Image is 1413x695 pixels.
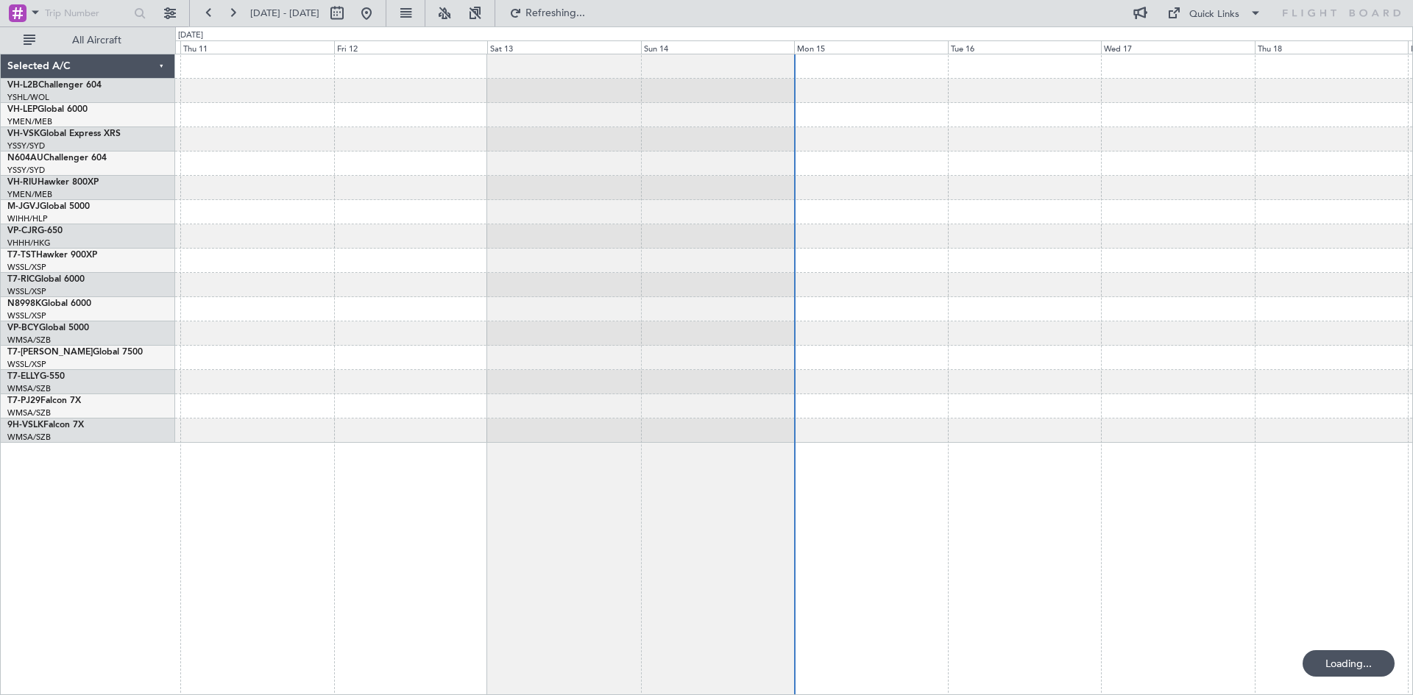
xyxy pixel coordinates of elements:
a: WSSL/XSP [7,359,46,370]
div: Tue 16 [948,40,1102,54]
a: VH-L2BChallenger 604 [7,81,102,90]
span: VH-VSK [7,129,40,138]
span: VH-RIU [7,178,38,187]
div: Loading... [1303,650,1395,677]
a: WMSA/SZB [7,407,51,418]
a: T7-ELLYG-550 [7,372,65,381]
span: N8998K [7,299,41,308]
button: Refreshing... [503,1,591,25]
span: T7-PJ29 [7,396,40,405]
a: YSSY/SYD [7,140,45,152]
span: T7-[PERSON_NAME] [7,348,93,357]
a: VH-LEPGlobal 6000 [7,105,88,114]
a: T7-[PERSON_NAME]Global 7500 [7,348,143,357]
span: 9H-VSLK [7,421,43,430]
a: M-JGVJGlobal 5000 [7,202,90,211]
span: [DATE] - [DATE] [250,7,319,20]
div: Thu 11 [180,40,334,54]
button: Quick Links [1160,1,1269,25]
a: WSSL/XSP [7,262,46,273]
input: Trip Number [45,2,130,24]
div: Sun 14 [641,40,795,54]
span: T7-ELLY [7,372,40,381]
a: YSSY/SYD [7,165,45,176]
a: VHHH/HKG [7,238,51,249]
div: [DATE] [178,29,203,42]
a: WSSL/XSP [7,286,46,297]
span: T7-TST [7,251,36,260]
a: WMSA/SZB [7,383,51,394]
a: VH-RIUHawker 800XP [7,178,99,187]
div: Thu 18 [1255,40,1409,54]
span: VH-L2B [7,81,38,90]
span: VP-CJR [7,227,38,235]
div: Fri 12 [334,40,488,54]
span: Refreshing... [525,8,587,18]
a: T7-PJ29Falcon 7X [7,396,81,405]
span: N604AU [7,154,43,163]
a: YMEN/MEB [7,189,52,200]
a: T7-TSTHawker 900XP [7,251,97,260]
a: YSHL/WOL [7,92,49,103]
a: YMEN/MEB [7,116,52,127]
a: 9H-VSLKFalcon 7X [7,421,84,430]
div: Quick Links [1189,7,1239,22]
a: WIHH/HLP [7,213,48,224]
a: N604AUChallenger 604 [7,154,107,163]
div: Wed 17 [1101,40,1255,54]
a: WMSA/SZB [7,335,51,346]
a: VP-CJRG-650 [7,227,63,235]
span: M-JGVJ [7,202,40,211]
a: VP-BCYGlobal 5000 [7,324,89,332]
a: WMSA/SZB [7,432,51,443]
a: T7-RICGlobal 6000 [7,275,85,284]
span: All Aircraft [38,35,155,46]
button: All Aircraft [16,29,160,52]
a: WSSL/XSP [7,310,46,321]
div: Mon 15 [794,40,948,54]
a: N8998KGlobal 6000 [7,299,91,308]
span: VH-LEP [7,105,38,114]
span: T7-RIC [7,275,35,284]
a: VH-VSKGlobal Express XRS [7,129,121,138]
span: VP-BCY [7,324,39,332]
div: Sat 13 [487,40,641,54]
